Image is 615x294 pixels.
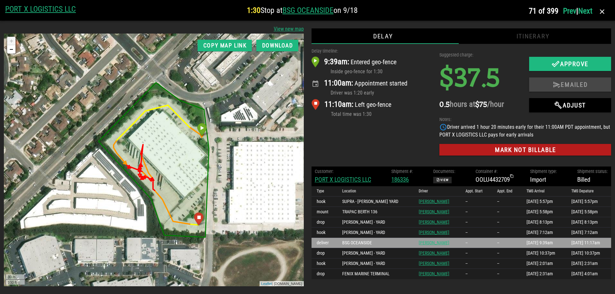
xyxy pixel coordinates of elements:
td: drop [312,269,337,279]
button: Approve [529,57,611,71]
td: -- [492,228,521,238]
div: Shipment status: [577,168,608,175]
a: [PERSON_NAME] [419,209,449,214]
th: Appt. Start [460,186,492,197]
span: 9:39am: [324,57,349,66]
td: [DATE] 10:37pm [521,248,566,259]
a: PORT X LOGISTICS LLC [315,176,371,183]
td: hook [312,228,337,238]
td: SUPRA - [PERSON_NAME] YARD [337,197,414,207]
td: drop [312,217,337,228]
a: [PERSON_NAME] [419,250,449,256]
td: [DATE] 11:17am [566,238,611,248]
td: -- [460,228,492,238]
div: Documents: [433,168,455,175]
td: hook [312,197,337,207]
span: Appointment started [354,79,407,87]
span: Inside geo-fence for 1:30 [331,68,383,75]
td: [DATE] 7:12am [566,228,611,238]
td: [DATE] 7:12am [521,228,566,238]
th: Driver [414,186,461,197]
td: -- [492,269,521,279]
div: | [DOMAIN_NAME] [256,248,300,253]
a: 186336 [391,176,409,183]
h1: $37.5 [439,56,521,103]
th: TMS Depature [566,186,611,197]
td: [DATE] 5:57pm [521,197,566,207]
span: 0.5 [439,98,450,112]
td: -- [460,207,492,217]
a: [PERSON_NAME] [419,219,449,225]
h4: | [529,4,610,19]
a: [PERSON_NAME] [419,240,449,245]
td: -- [460,259,492,269]
span: Download [261,42,293,49]
button: Adjust [529,98,611,112]
td: [DATE] 10:37pm [566,248,611,259]
td: -- [460,197,492,207]
td: -- [492,197,521,207]
button: View [433,177,451,183]
button: Emailed [529,77,611,92]
span: Mark not billable [445,146,606,154]
a: Prev [563,6,576,15]
div: Import [530,168,557,184]
td: drop [312,248,337,259]
div: Notes: [439,116,611,123]
td: BSG OCEANSIDE [337,238,414,248]
button: Mark not billable [439,144,611,156]
span: Copy map link [203,42,247,49]
th: TMS Arrival [521,186,566,197]
div: Container #: [476,168,510,175]
td: [PERSON_NAME] - YARD [337,248,414,259]
a: [PERSON_NAME] [419,261,449,266]
span: $75 [475,98,487,112]
span: Approve [536,60,605,68]
div: Customer: [315,168,371,175]
a: PORT X LOGISTICS LLC [5,5,76,14]
div: Delay [312,28,455,44]
span: 11:00am: [324,78,353,87]
td: TRAPAC BERTH 136 [337,207,414,217]
th: Location [337,186,414,197]
a: View new map [274,25,304,33]
td: [PERSON_NAME] - YARD [337,217,414,228]
h2: Stop at on 9/18 [76,5,529,15]
td: -- [460,248,492,259]
td: -- [460,217,492,228]
td: hook [312,259,337,269]
span: 71 of 399 [529,6,559,15]
a: [PERSON_NAME] [419,230,449,235]
a: Zoom in [3,3,12,12]
td: [DATE] 9:39am [521,238,566,248]
div: 30 m [2,241,21,246]
td: deliver [312,238,337,248]
a: BSG OCEANSIDE [282,6,333,15]
div: Billed [577,168,608,184]
h2: hours at /hour [439,98,521,111]
td: [DATE] 8:13pm [566,217,611,228]
a: [PERSON_NAME] [419,199,449,204]
td: -- [492,259,521,269]
td: [DATE] 2:31am [521,269,566,279]
td: [DATE] 5:57pm [566,197,611,207]
div: Itinerary [455,28,611,44]
span: 1:30 [247,6,261,15]
td: [DATE] 4:01am [566,269,611,279]
span: Left geo-fence [355,101,391,108]
td: -- [492,217,521,228]
td: [DATE] 2:31am [566,259,611,269]
td: [DATE] 5:58pm [566,207,611,217]
td: [DATE] 8:13pm [521,217,566,228]
span: Total time was 1:30 [331,111,372,117]
td: -- [492,207,521,217]
span: Adjust [536,101,605,109]
span: Driver was 1:20 early [331,90,374,96]
a: Leaflet [257,248,268,252]
th: Appt. End [492,186,521,197]
td: FENIX MARINE TERMINAL [337,269,414,279]
td: -- [460,238,492,248]
span: 11:10am: [324,100,354,109]
td: -- [492,248,521,259]
a: [PERSON_NAME] [419,271,449,276]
